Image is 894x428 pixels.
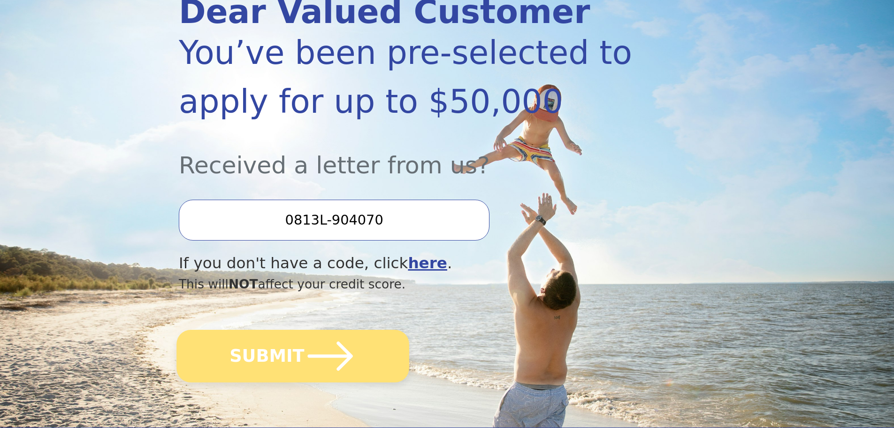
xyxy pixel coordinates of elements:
[408,254,447,272] a: here
[179,126,635,183] div: Received a letter from us?
[179,252,635,275] div: If you don't have a code, click .
[176,330,409,382] button: SUBMIT
[179,28,635,126] div: You’ve been pre-selected to apply for up to $50,000
[229,277,258,291] span: NOT
[179,200,489,240] input: Enter your Offer Code:
[179,275,635,294] div: This will affect your credit score.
